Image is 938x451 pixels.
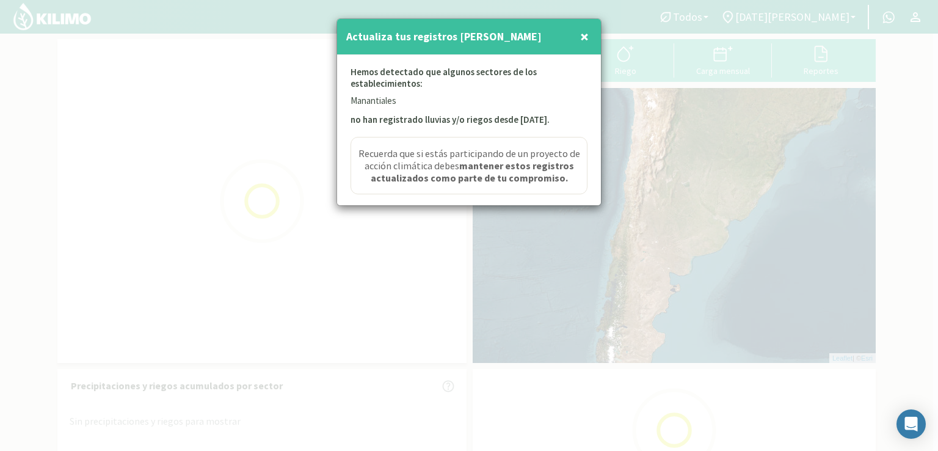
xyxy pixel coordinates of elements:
[351,94,587,108] p: Manantiales
[896,409,926,439] div: Open Intercom Messenger
[354,147,584,184] span: Recuerda que si estás participando de un proyecto de acción climática debes
[580,26,589,46] span: ×
[371,159,574,184] strong: mantener estos registros actualizados como parte de tu compromiso.
[346,28,542,45] h4: Actualiza tus registros [PERSON_NAME]
[577,24,592,49] button: Close
[351,113,587,127] p: no han registrado lluvias y/o riegos desde [DATE].
[351,66,587,94] p: Hemos detectado que algunos sectores de los establecimientos:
